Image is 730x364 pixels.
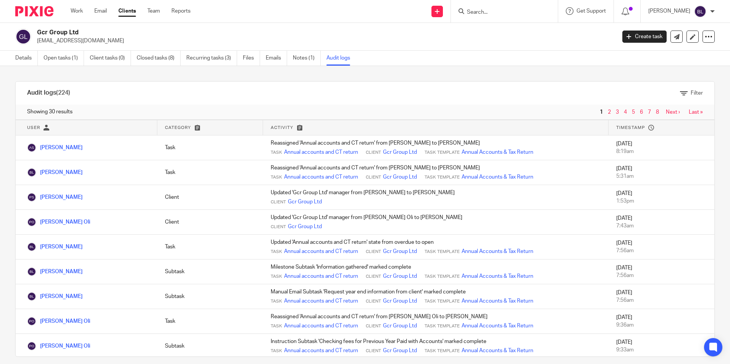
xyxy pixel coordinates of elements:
a: 7 [648,110,651,115]
span: Showing 30 results [27,108,73,116]
div: 8:19am [616,148,707,155]
span: Category [165,126,191,130]
span: Task Template [425,249,460,255]
span: Timestamp [616,126,645,130]
div: 7:56am [616,272,707,279]
span: Task [271,323,282,329]
span: Client [366,323,381,329]
td: Reassigned 'Annual accounts and CT return' from [PERSON_NAME] to [PERSON_NAME] [263,135,609,160]
span: Task [271,174,282,180]
a: 8 [656,110,659,115]
a: Annual accounts and CT return [284,322,358,330]
td: Task [157,309,263,334]
a: [PERSON_NAME] [27,145,82,150]
img: svg%3E [694,5,706,18]
span: Task [271,249,282,255]
td: [DATE] [609,309,714,334]
a: Gcr Group Ltd [383,347,417,354]
img: Pratishtha Oli [27,317,36,326]
a: Gcr Group Ltd [383,297,417,305]
a: Annual Accounts & Tax Return [462,347,533,354]
div: 1:53pm [616,197,707,205]
span: Task Template [425,174,460,180]
span: Task [271,274,282,280]
img: Priya Shakya [27,193,36,202]
img: Barsha Luitel [27,168,36,177]
a: 3 [616,110,619,115]
a: Notes (1) [293,51,321,66]
td: Instruction Subtask 'Checking fees for Previous Year Paid with Accounts' marked complete [263,334,609,359]
div: 7:56am [616,296,707,304]
a: Gcr Group Ltd [383,148,417,156]
a: Annual Accounts & Tax Return [462,272,533,280]
td: Subtask [157,334,263,359]
span: Client [366,348,381,354]
span: Client [366,150,381,156]
nav: pager [598,109,703,115]
a: Recurring tasks (3) [186,51,237,66]
span: Client [366,249,381,255]
a: Work [71,7,83,15]
span: Task Template [425,298,460,304]
a: [PERSON_NAME] Oli [27,219,90,225]
a: Team [147,7,160,15]
td: Reassigned 'Annual accounts and CT return' from [PERSON_NAME] Oli to [PERSON_NAME] [263,309,609,334]
a: Details [15,51,38,66]
td: Client [157,210,263,235]
td: Reassigned 'Annual accounts and CT return' from [PERSON_NAME] to [PERSON_NAME] [263,160,609,185]
a: Annual accounts and CT return [284,272,358,280]
a: [PERSON_NAME] Oli [27,319,90,324]
span: Task Template [425,274,460,280]
h1: Audit logs [27,89,70,97]
img: Barsha Luitel [27,267,36,276]
a: Annual Accounts & Tax Return [462,297,533,305]
td: Updated 'Annual accounts and CT return' state from overdue to open [263,235,609,259]
a: Client tasks (0) [90,51,131,66]
a: [PERSON_NAME] [27,195,82,200]
span: Task Template [425,150,460,156]
td: [DATE] [609,334,714,359]
a: Gcr Group Ltd [288,198,322,206]
h2: Gcr Group Ltd [37,29,496,37]
a: Files [243,51,260,66]
a: [PERSON_NAME] [27,170,82,175]
a: Next › [666,110,680,115]
a: Emails [266,51,287,66]
span: Client [271,224,286,230]
td: [DATE] [609,135,714,160]
a: Gcr Group Ltd [383,173,417,181]
a: Email [94,7,107,15]
a: [PERSON_NAME] [27,269,82,274]
a: Open tasks (1) [44,51,84,66]
a: Annual Accounts & Tax Return [462,322,533,330]
td: Subtask [157,284,263,309]
td: Manual Email Subtask 'Request year end information from client' marked complete [263,284,609,309]
span: Activity [271,126,293,130]
a: 4 [624,110,627,115]
span: Client [366,274,381,280]
span: Task Template [425,323,460,329]
a: Closed tasks (8) [137,51,181,66]
a: Gcr Group Ltd [383,248,417,255]
span: Task [271,298,282,304]
img: Pratishtha Oli [27,217,36,227]
span: Client [271,199,286,205]
a: Annual Accounts & Tax Return [462,173,533,181]
a: Gcr Group Ltd [383,272,417,280]
td: [DATE] [609,160,714,185]
p: [PERSON_NAME] [648,7,690,15]
p: [EMAIL_ADDRESS][DOMAIN_NAME] [37,37,611,45]
div: 7:56am [616,247,707,254]
div: 9:33am [616,346,707,354]
a: Annual Accounts & Tax Return [462,248,533,255]
div: 5:31am [616,172,707,180]
span: 1 [598,108,605,117]
td: Task [157,135,263,160]
a: Annual accounts and CT return [284,173,358,181]
a: Annual Accounts & Tax Return [462,148,533,156]
a: Annual accounts and CT return [284,297,358,305]
td: Milestone Subtask 'Information gathered' marked complete [263,259,609,284]
span: Client [366,298,381,304]
a: Gcr Group Ltd [383,322,417,330]
td: [DATE] [609,284,714,309]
